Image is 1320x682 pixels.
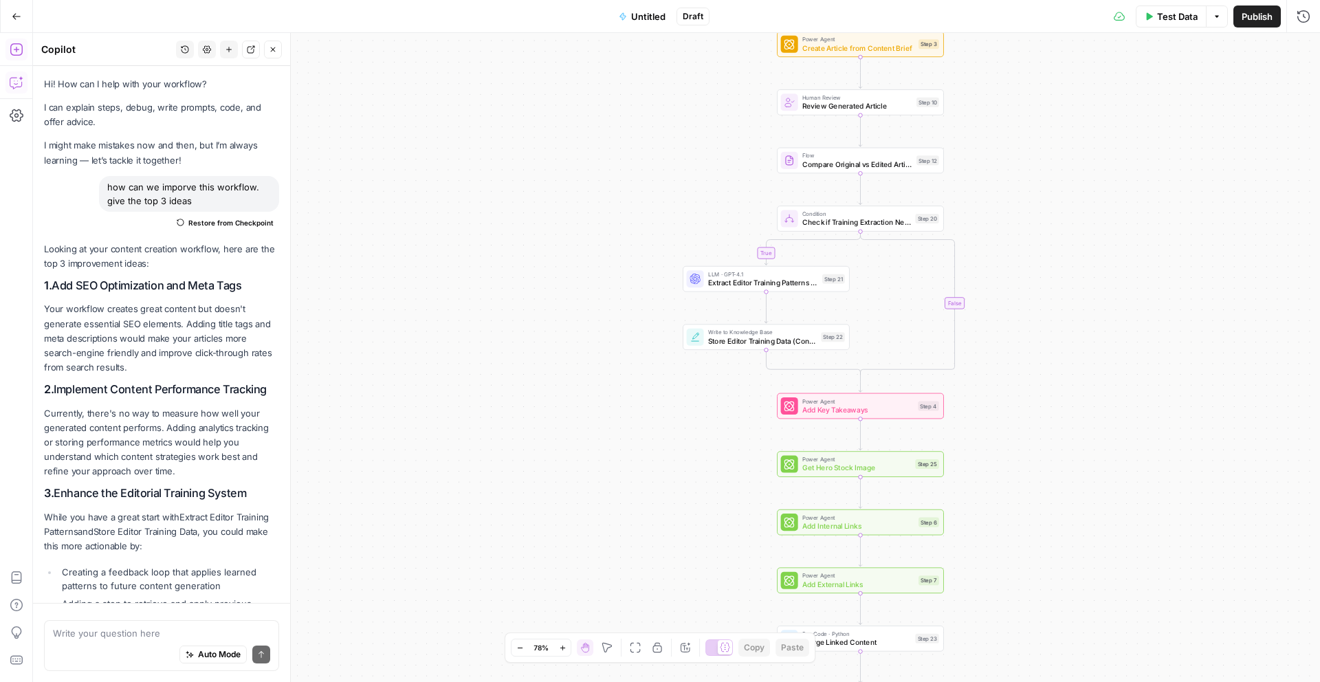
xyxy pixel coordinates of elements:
div: Write to Knowledge BaseStore Editor Training Data (Conditional)Step 22 [683,324,850,350]
g: Edge from step_6 to step_7 [859,535,862,566]
div: FlowCompare Original vs Edited ArticleStep 12 [777,148,944,174]
g: Edge from step_12 to step_20 [859,173,862,204]
span: Power Agent [802,455,911,464]
span: Power Agent [802,571,914,580]
div: Step 3 [918,39,939,49]
span: Store Editor Training Data [93,526,198,537]
button: Publish [1233,5,1281,27]
span: Test Data [1157,10,1198,23]
div: Power AgentAdd Key TakeawaysStep 4 [777,393,944,419]
g: Edge from step_10 to step_12 [859,115,862,146]
div: Copilot [41,43,172,56]
div: ConditionCheck if Training Extraction NeededStep 20 [777,206,944,232]
span: Check if Training Extraction Needed [802,217,911,228]
div: Step 21 [822,274,845,284]
span: Copy [744,641,764,654]
span: Review Generated Article [802,100,912,111]
button: Auto Mode [179,646,247,663]
span: Add External Links [802,579,914,590]
div: Step 23 [915,634,938,643]
span: Restore from Checkpoint [188,217,274,228]
p: Looking at your content creation workflow, here are the top 3 improvement ideas: [44,242,279,271]
div: Step 20 [915,214,938,223]
button: Paste [775,639,809,657]
span: 78% [533,642,549,653]
span: Store Editor Training Data (Conditional) [708,335,817,346]
p: Your workflow creates great content but doesn't generate essential SEO elements. Adding title tag... [44,302,279,375]
h2: 1. [44,279,279,292]
div: Step 22 [821,332,844,342]
strong: Implement Content Performance Tracking [54,382,267,396]
div: Power AgentGet Hero Stock ImageStep 25 [777,451,944,477]
span: Run Code · Python [802,629,911,638]
p: Hi! How can I help with your workflow? [44,77,279,91]
span: Compare Original vs Edited Article [802,159,912,170]
button: Restore from Checkpoint [171,214,279,231]
span: Publish [1242,10,1273,23]
div: LLM · GPT-4.1Extract Editor Training Patterns (Conditional)Step 21 [683,266,850,292]
span: Condition [802,210,911,219]
div: Step 25 [915,459,938,469]
g: Edge from step_20 to step_20-conditional-end [861,232,955,375]
strong: Add SEO Optimization and Meta Tags [52,278,241,292]
g: Edge from step_20 to step_21 [764,232,860,265]
button: Untitled [610,5,674,27]
span: Add Internal Links [802,520,914,531]
span: Power Agent [802,397,914,406]
strong: Enhance the Editorial Training System [54,486,246,500]
li: Creating a feedback loop that applies learned patterns to future content generation [58,565,279,593]
div: Human ReviewReview Generated ArticleStep 10 [777,89,944,115]
div: Step 4 [918,401,939,410]
g: Edge from step_3 to step_10 [859,57,862,88]
span: Flow [802,151,912,160]
span: Human Review [802,93,912,102]
span: Write to Knowledge Base [708,328,817,337]
span: Power Agent [802,513,914,522]
span: Paste [781,641,804,654]
div: how can we imporve this workflow. give the top 3 ideas [99,176,279,212]
span: Auto Mode [198,648,241,661]
span: Create Article from Content Brief [802,43,914,54]
div: Power AgentCreate Article from Content BriefStep 3 [777,31,944,57]
div: Step 12 [916,155,939,165]
span: Add Key Takeaways [802,404,914,415]
span: Untitled [631,10,665,23]
p: Currently, there's no way to measure how well your generated content performs. Adding analytics t... [44,406,279,479]
span: Get Hero Stock Image [802,463,911,474]
span: LLM · GPT-4.1 [708,269,818,278]
g: Edge from step_21 to step_22 [764,291,768,322]
h2: 3. [44,487,279,500]
div: Step 10 [916,98,939,107]
span: Power Agent [802,35,914,44]
span: Extract Editor Training Patterns (Conditional) [708,277,818,288]
p: I can explain steps, debug, write prompts, code, and offer advice. [44,100,279,129]
button: Copy [738,639,770,657]
span: Merge Linked Content [802,637,911,648]
p: I might make mistakes now and then, but I’m always learning — let’s tackle it together! [44,138,279,167]
g: Edge from step_20-conditional-end to step_4 [859,372,862,392]
span: Draft [683,10,703,23]
div: Step 7 [918,575,939,585]
g: Edge from step_22 to step_20-conditional-end [766,350,860,375]
p: While you have a great start with and , you could make this more actionable by: [44,510,279,553]
g: Edge from step_25 to step_6 [859,477,862,508]
div: Run Code · PythonMerge Linked ContentStep 23 [777,626,944,652]
li: Adding a step to retrieve and apply previous editorial insights when creating new content [58,597,279,624]
h2: 2. [44,383,279,396]
div: Power AgentAdd Internal LinksStep 6 [777,509,944,536]
div: Step 6 [918,518,939,527]
g: Edge from step_7 to step_23 [859,593,862,624]
div: Power AgentAdd External LinksStep 7 [777,567,944,593]
img: vrinnnclop0vshvmafd7ip1g7ohf [784,155,795,166]
g: Edge from step_4 to step_25 [859,419,862,450]
button: Test Data [1136,5,1206,27]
